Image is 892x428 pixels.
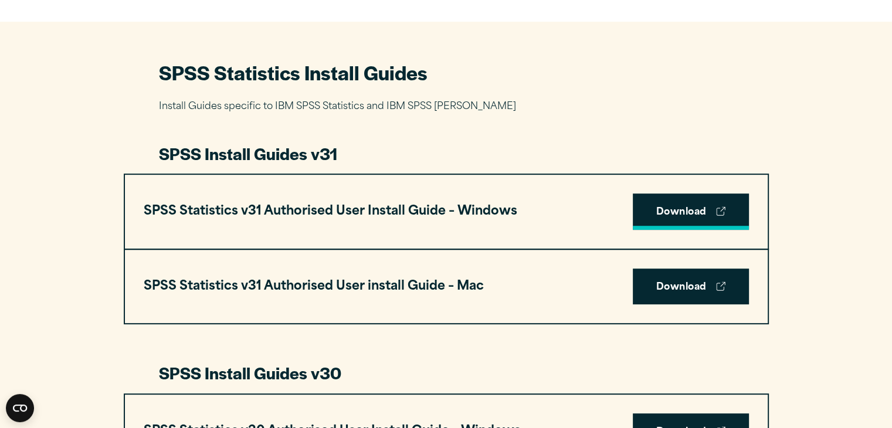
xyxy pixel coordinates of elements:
[633,269,749,305] a: Download
[159,59,734,86] h2: SPSS Statistics Install Guides
[144,201,517,223] h3: SPSS Statistics v31 Authorised User Install Guide – Windows
[159,142,734,165] h3: SPSS Install Guides v31
[633,193,749,230] a: Download
[144,276,484,298] h3: SPSS Statistics v31 Authorised User install Guide – Mac
[159,362,734,384] h3: SPSS Install Guides v30
[159,98,734,116] p: Install Guides specific to IBM SPSS Statistics and IBM SPSS [PERSON_NAME]
[6,394,34,422] button: Open CMP widget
